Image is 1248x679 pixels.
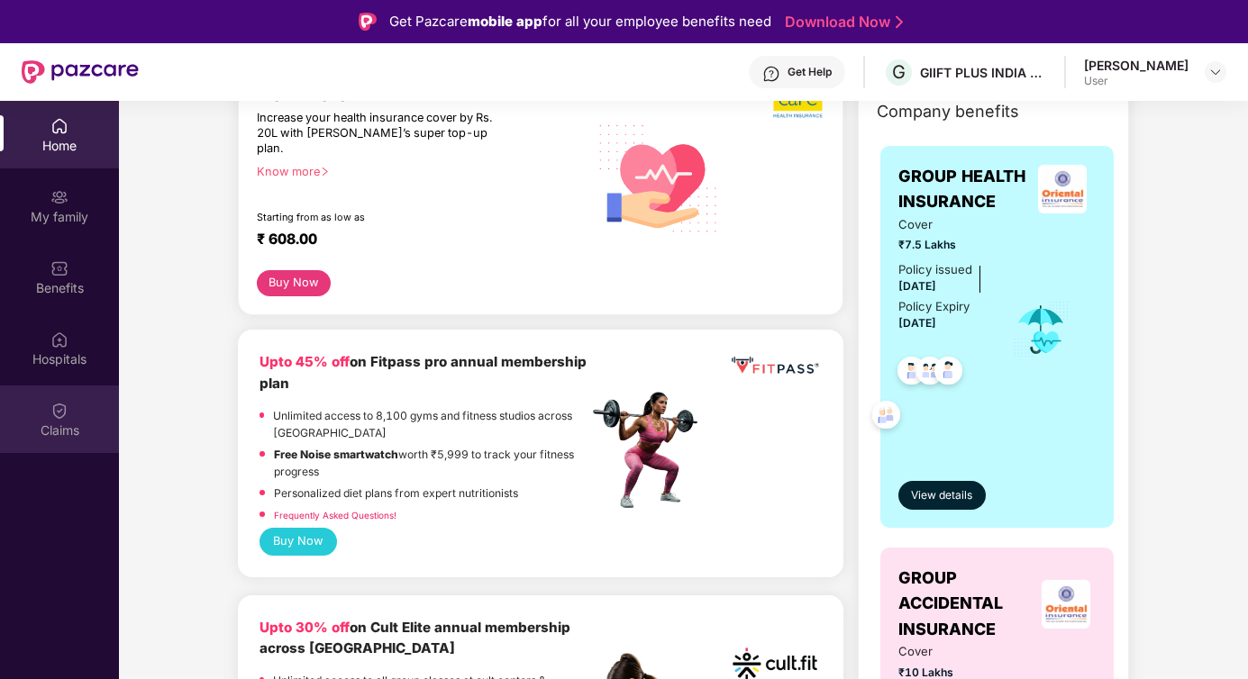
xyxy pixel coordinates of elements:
span: Cover [898,215,988,234]
span: [DATE] [898,279,936,293]
img: svg+xml;base64,PHN2ZyB4bWxucz0iaHR0cDovL3d3dy53My5vcmcvMjAwMC9zdmciIHhtbG5zOnhsaW5rPSJodHRwOi8vd3... [588,105,729,249]
div: Policy issued [898,260,972,279]
img: svg+xml;base64,PHN2ZyB3aWR0aD0iMjAiIGhlaWdodD0iMjAiIHZpZXdCb3g9IjAgMCAyMCAyMCIgZmlsbD0ibm9uZSIgeG... [50,188,68,206]
div: Get Help [788,65,832,79]
img: svg+xml;base64,PHN2ZyB4bWxucz0iaHR0cDovL3d3dy53My5vcmcvMjAwMC9zdmciIHdpZHRoPSI0OC45NDMiIGhlaWdodD... [864,395,908,439]
div: User [1084,74,1189,88]
span: View details [911,487,972,504]
img: svg+xml;base64,PHN2ZyB4bWxucz0iaHR0cDovL3d3dy53My5vcmcvMjAwMC9zdmciIHdpZHRoPSI0OC45MTUiIGhlaWdodD... [908,351,952,395]
button: Buy Now [260,528,337,555]
span: Cover [898,642,988,661]
div: Starting from as low as [257,211,511,223]
strong: Free Noise smartwatch [274,448,398,461]
img: Stroke [896,13,903,32]
div: Get Pazcare for all your employee benefits need [389,11,771,32]
img: svg+xml;base64,PHN2ZyBpZD0iSGVscC0zMngzMiIgeG1sbnM9Imh0dHA6Ly93d3cudzMub3JnLzIwMDAvc3ZnIiB3aWR0aD... [762,65,780,83]
img: svg+xml;base64,PHN2ZyBpZD0iSG9zcGl0YWxzIiB4bWxucz0iaHR0cDovL3d3dy53My5vcmcvMjAwMC9zdmciIHdpZHRoPS... [50,330,68,349]
span: ₹7.5 Lakhs [898,236,988,253]
span: right [320,167,330,177]
div: [PERSON_NAME] [1084,57,1189,74]
b: on Fitpass pro annual membership plan [260,353,587,392]
img: fpp.png [588,387,714,513]
img: fppp.png [728,351,822,380]
img: svg+xml;base64,PHN2ZyB4bWxucz0iaHR0cDovL3d3dy53My5vcmcvMjAwMC9zdmciIHdpZHRoPSI0OC45NDMiIGhlaWdodD... [889,351,934,395]
img: svg+xml;base64,PHN2ZyBpZD0iQmVuZWZpdHMiIHhtbG5zPSJodHRwOi8vd3d3LnczLm9yZy8yMDAwL3N2ZyIgd2lkdGg9Ij... [50,259,68,277]
strong: mobile app [468,13,542,30]
b: Upto 45% off [260,353,350,370]
img: insurerLogo [1038,165,1087,213]
span: Company benefits [877,99,1019,124]
img: insurerLogo [1042,580,1090,629]
span: [DATE] [898,316,936,330]
b: Upto 30% off [260,619,350,636]
img: svg+xml;base64,PHN2ZyBpZD0iSG9tZSIgeG1sbnM9Imh0dHA6Ly93d3cudzMub3JnLzIwMDAvc3ZnIiB3aWR0aD0iMjAiIG... [50,117,68,135]
span: GROUP ACCIDENTAL INSURANCE [898,566,1036,642]
button: View details [898,481,987,510]
div: GIIFT PLUS INDIA PRIVATE LIMITED [920,64,1046,81]
button: Buy Now [257,270,331,296]
img: svg+xml;base64,PHN2ZyBpZD0iQ2xhaW0iIHhtbG5zPSJodHRwOi8vd3d3LnczLm9yZy8yMDAwL3N2ZyIgd2lkdGg9IjIwIi... [50,402,68,420]
img: svg+xml;base64,PHN2ZyB4bWxucz0iaHR0cDovL3d3dy53My5vcmcvMjAwMC9zdmciIHdpZHRoPSI0OC45NDMiIGhlaWdodD... [926,351,970,395]
span: GROUP HEALTH INSURANCE [898,164,1030,215]
p: worth ₹5,999 to track your fitness progress [274,446,588,480]
span: G [892,61,906,83]
img: New Pazcare Logo [22,60,139,84]
b: on Cult Elite annual membership across [GEOGRAPHIC_DATA] [260,619,570,657]
div: Policy Expiry [898,297,970,316]
img: icon [1012,300,1070,359]
img: b5dec4f62d2307b9de63beb79f102df3.png [773,85,824,119]
img: Logo [359,13,377,31]
a: Download Now [785,13,897,32]
img: svg+xml;base64,PHN2ZyBpZD0iRHJvcGRvd24tMzJ4MzIiIHhtbG5zPSJodHRwOi8vd3d3LnczLm9yZy8yMDAwL3N2ZyIgd2... [1208,65,1223,79]
div: Know more [257,164,577,177]
p: Personalized diet plans from expert nutritionists [274,484,518,502]
p: Unlimited access to 8,100 gyms and fitness studios across [GEOGRAPHIC_DATA] [273,407,588,441]
div: Increase your health insurance cover by Rs. 20L with [PERSON_NAME]’s super top-up plan. [257,110,510,156]
a: Frequently Asked Questions! [274,510,396,521]
div: ₹ 608.00 [257,231,569,252]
